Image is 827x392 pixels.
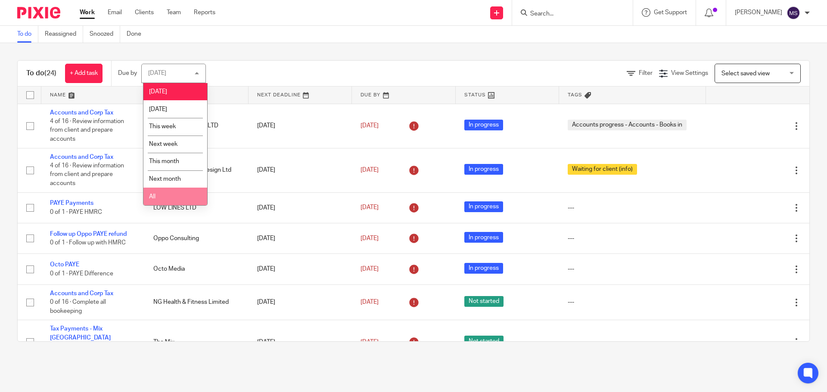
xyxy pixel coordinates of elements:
[568,120,687,130] span: Accounts progress - Accounts - Books in
[50,163,124,186] span: 4 of 16 · Review information from client and prepare accounts
[249,284,352,320] td: [DATE]
[361,205,379,211] span: [DATE]
[568,164,637,175] span: Waiting for client (info)
[529,10,607,18] input: Search
[568,204,697,212] div: ---
[361,339,379,345] span: [DATE]
[735,8,782,17] p: [PERSON_NAME]
[361,123,379,129] span: [DATE]
[149,158,179,164] span: This month
[149,106,167,112] span: [DATE]
[50,262,79,268] a: Octo PAYE
[50,326,111,340] a: Tax Payments - Mix [GEOGRAPHIC_DATA]
[194,8,215,17] a: Reports
[149,176,181,182] span: Next month
[464,164,503,175] span: In progress
[80,8,95,17] a: Work
[50,231,127,237] a: Follow up Oppo PAYE refund
[361,167,379,173] span: [DATE]
[249,320,352,364] td: [DATE]
[149,194,155,200] span: All
[145,223,248,254] td: Oppo Consulting
[249,223,352,254] td: [DATE]
[50,290,113,296] a: Accounts and Corp Tax
[50,110,113,116] a: Accounts and Corp Tax
[464,296,504,307] span: Not started
[149,141,177,147] span: Next week
[568,338,697,346] div: ---
[135,8,154,17] a: Clients
[654,9,687,15] span: Get Support
[145,192,248,223] td: LOW LINES LTD
[639,70,653,76] span: Filter
[671,70,708,76] span: View Settings
[568,234,697,243] div: ---
[17,7,60,19] img: Pixie
[464,336,504,346] span: Not started
[568,265,697,273] div: ---
[361,299,379,305] span: [DATE]
[361,235,379,241] span: [DATE]
[149,123,176,130] span: This week
[50,154,113,160] a: Accounts and Corp Tax
[108,8,122,17] a: Email
[44,70,56,77] span: (24)
[149,89,167,95] span: [DATE]
[127,26,148,43] a: Done
[568,93,582,97] span: Tags
[50,200,93,206] a: PAYE Payments
[145,254,248,284] td: Octo Media
[50,209,102,215] span: 0 of 1 · PAYE HMRC
[249,254,352,284] td: [DATE]
[118,69,137,77] p: Due by
[464,201,503,212] span: In progress
[90,26,120,43] a: Snoozed
[249,148,352,192] td: [DATE]
[145,320,248,364] td: The Mix
[361,266,379,272] span: [DATE]
[464,263,503,274] span: In progress
[50,271,113,277] span: 0 of 1 · PAYE Difference
[50,240,126,246] span: 0 of 1 · Follow up with HMRC
[464,120,503,130] span: In progress
[249,192,352,223] td: [DATE]
[787,6,800,20] img: svg%3E
[148,70,166,76] div: [DATE]
[45,26,83,43] a: Reassigned
[167,8,181,17] a: Team
[50,299,106,314] span: 0 of 16 · Complete all bookeeping
[145,284,248,320] td: NG Health & Fitness Limited
[50,118,124,142] span: 4 of 16 · Review information from client and prepare accounts
[65,64,103,83] a: + Add task
[568,298,697,306] div: ---
[249,104,352,148] td: [DATE]
[26,69,56,78] h1: To do
[721,71,770,77] span: Select saved view
[17,26,38,43] a: To do
[464,232,503,243] span: In progress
